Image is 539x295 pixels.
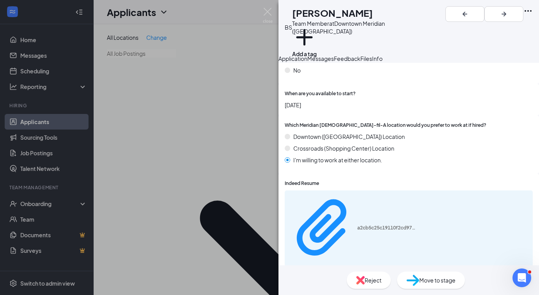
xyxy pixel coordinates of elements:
[292,6,373,20] h1: [PERSON_NAME]
[499,9,509,19] svg: ArrowRight
[372,55,383,62] span: Info
[289,194,357,262] svg: Paperclip
[360,55,372,62] span: Files
[293,132,405,141] span: Downtown ([GEOGRAPHIC_DATA]) Location
[293,66,301,75] span: No
[285,122,486,129] span: Which Meridian [DEMOGRAPHIC_DATA]-fil-A location would you prefer to work at if hired?
[512,268,531,287] iframe: Intercom live chat
[445,6,484,22] button: ArrowLeftNew
[484,6,523,22] button: ArrowRight
[292,25,317,50] svg: Plus
[357,225,416,231] div: a2cb5c25c19110f2cd97cdcea046dbcd.pdf
[285,90,356,98] span: When are you available to start?
[365,276,381,284] span: Reject
[307,55,334,62] span: Messages
[278,55,307,62] span: Application
[419,276,456,284] span: Move to stage
[292,20,445,35] div: Team Member at Downtown Meridian ([GEOGRAPHIC_DATA])
[523,6,533,16] svg: Ellipses
[285,23,292,32] div: BS
[460,9,470,19] svg: ArrowLeftNew
[285,101,533,109] span: [DATE]
[293,156,382,164] span: I'm willing to work at either location.
[293,144,394,153] span: Crossroads (Shopping Center) Location
[292,25,317,58] button: PlusAdd a tag
[334,55,360,62] span: Feedback
[285,180,319,187] span: Indeed Resume
[289,194,416,263] a: Paperclipa2cb5c25c19110f2cd97cdcea046dbcd.pdf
